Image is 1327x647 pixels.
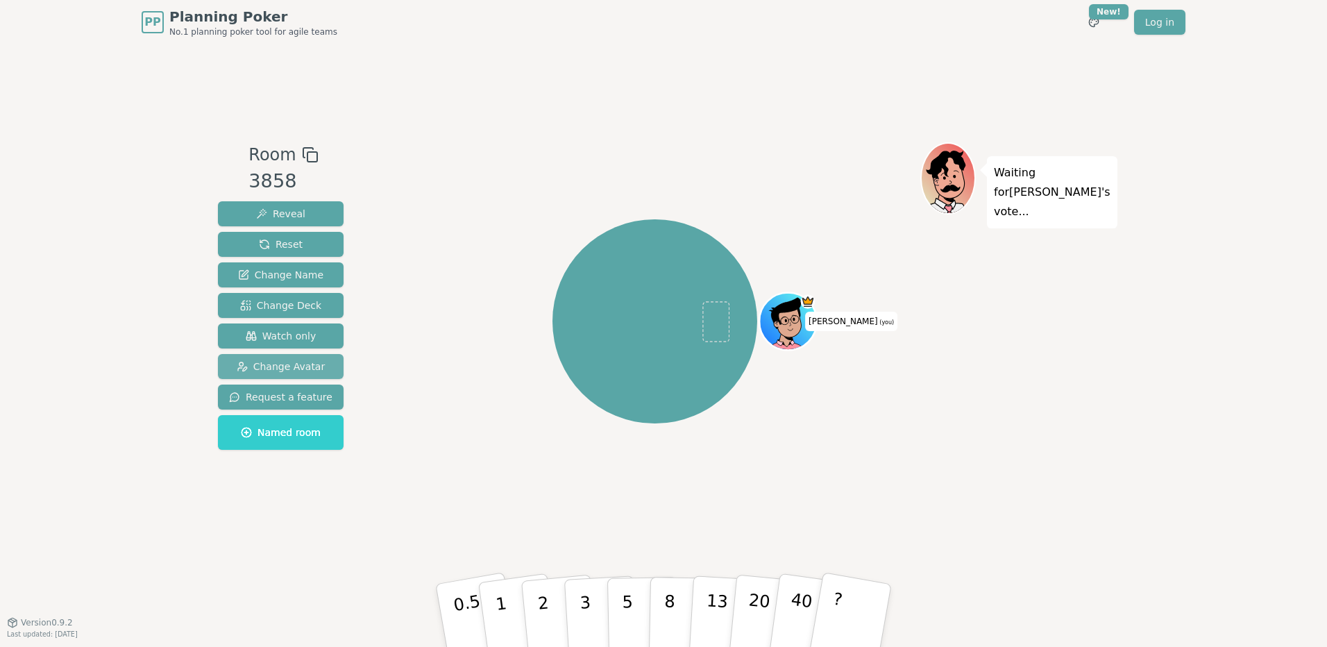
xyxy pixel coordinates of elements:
span: Click to change your name [805,312,897,331]
span: No.1 planning poker tool for agile teams [169,26,337,37]
button: Reveal [218,201,344,226]
span: Change Name [238,268,323,282]
span: Reset [259,237,303,251]
div: New! [1089,4,1129,19]
button: Change Name [218,262,344,287]
button: Change Avatar [218,354,344,379]
span: Request a feature [229,390,332,404]
button: Change Deck [218,293,344,318]
span: Named room [241,426,321,439]
button: Click to change your avatar [761,294,815,348]
span: Matt is the host [801,294,815,309]
p: Waiting for [PERSON_NAME] 's vote... [994,163,1110,221]
button: New! [1081,10,1106,35]
button: Request a feature [218,385,344,410]
button: Watch only [218,323,344,348]
span: Reveal [256,207,305,221]
span: PP [144,14,160,31]
span: Last updated: [DATE] [7,630,78,638]
a: PPPlanning PokerNo.1 planning poker tool for agile teams [142,7,337,37]
button: Version0.9.2 [7,617,73,628]
a: Log in [1134,10,1185,35]
span: (you) [878,319,895,326]
button: Named room [218,415,344,450]
span: Planning Poker [169,7,337,26]
span: Watch only [246,329,316,343]
span: Change Avatar [237,360,326,373]
span: Change Deck [240,299,321,312]
span: Room [248,142,296,167]
span: Version 0.9.2 [21,617,73,628]
button: Reset [218,232,344,257]
div: 3858 [248,167,318,196]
